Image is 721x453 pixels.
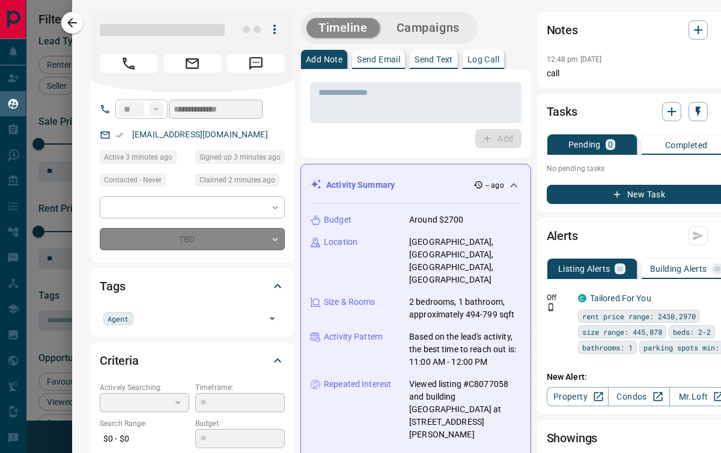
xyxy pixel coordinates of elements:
span: Active 3 minutes ago [104,151,172,163]
svg: Push Notification Only [547,303,555,311]
span: Signed up 3 minutes ago [199,151,281,163]
p: Log Call [467,55,499,64]
span: rent price range: 2430,2970 [582,310,696,322]
p: 2 bedrooms, 1 bathroom, approximately 494-799 sqft [409,296,521,321]
p: [GEOGRAPHIC_DATA], [GEOGRAPHIC_DATA], [GEOGRAPHIC_DATA], [GEOGRAPHIC_DATA] [409,236,521,286]
p: -- ago [485,180,504,191]
p: Off [547,292,571,303]
span: size range: 445,878 [582,326,662,338]
p: Actively Searching: [100,382,189,393]
span: Call [100,54,157,73]
span: Agent [108,313,129,325]
a: Property [547,387,609,406]
button: Timeline [306,18,380,38]
p: Completed [665,141,708,149]
span: Contacted - Never [104,174,162,186]
p: Search Range: [100,418,189,429]
span: Email [163,54,221,73]
div: Mon Sep 15 2025 [100,151,189,167]
p: 12:48 pm [DATE] [547,55,602,64]
p: Building Alerts [650,265,707,273]
p: Around $2700 [409,214,464,226]
p: Activity Summary [326,179,395,191]
button: Open [264,310,281,327]
a: [EMAIL_ADDRESS][DOMAIN_NAME] [132,130,268,139]
div: Tags [100,272,285,301]
p: Send Text [415,55,453,64]
p: Listing Alerts [558,265,610,273]
div: TBD [100,228,285,250]
div: Activity Summary-- ago [311,174,521,196]
p: Send Email [357,55,400,64]
p: $0 - $0 [100,429,189,449]
p: Viewed listing #C8077058 and building [GEOGRAPHIC_DATA] at [STREET_ADDRESS][PERSON_NAME] [409,378,521,441]
h2: Alerts [547,226,578,245]
div: Mon Sep 15 2025 [195,173,285,190]
div: Mon Sep 15 2025 [195,151,285,167]
p: Add Note [306,55,342,64]
p: Pending [568,140,601,149]
svg: Email Verified [115,131,124,139]
button: Campaigns [385,18,472,38]
p: Repeated Interest [324,378,391,391]
h2: Showings [547,428,598,448]
p: Activity Pattern [324,331,383,343]
p: Budget: [195,418,285,429]
h2: Notes [547,20,578,40]
span: bathrooms: 1 [582,341,633,353]
p: Based on the lead's activity, the best time to reach out is: 11:00 AM - 12:00 PM [409,331,521,368]
div: Criteria [100,346,285,375]
h2: Criteria [100,351,139,370]
span: beds: 2-2 [673,326,711,338]
a: Condos [608,387,670,406]
p: Budget [324,214,351,226]
span: Claimed 2 minutes ago [199,174,275,186]
div: condos.ca [578,294,586,302]
span: Message [227,54,285,73]
h2: Tasks [547,102,577,121]
p: Location [324,236,357,248]
h2: Tags [100,277,125,296]
p: Size & Rooms [324,296,376,308]
a: Tailored For You [590,293,651,303]
p: Timeframe: [195,382,285,393]
p: 0 [608,140,613,149]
